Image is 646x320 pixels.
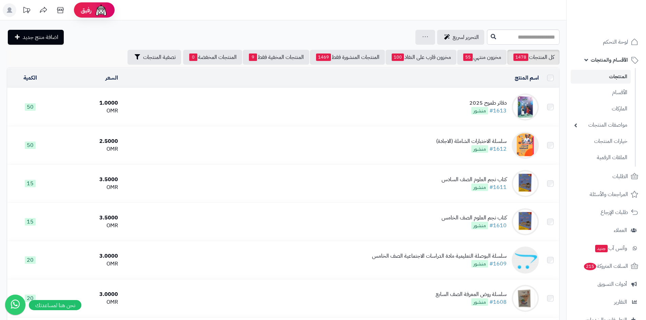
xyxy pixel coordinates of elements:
[94,3,108,17] img: ai-face.png
[56,176,118,184] div: 3.5000
[512,132,539,159] img: سلسلة الاختبارات الشاملة (الاجادة)
[512,170,539,197] img: كتاب نجم العلوم الصف السادس
[614,226,627,235] span: العملاء
[386,50,456,65] a: مخزون قارب على النفاذ100
[189,54,197,61] span: 0
[600,5,640,19] img: logo-2.png
[310,50,385,65] a: المنتجات المنشورة فقط1469
[56,260,118,268] div: OMR
[571,134,631,149] a: خيارات المنتجات
[453,33,479,41] span: التحرير لسريع
[512,93,539,121] img: دفاتر طموح 2025
[571,294,642,310] a: التقارير
[571,276,642,292] a: أدوات التسويق
[571,34,642,50] a: لوحة التحكم
[571,70,631,84] a: المنتجات
[512,208,539,235] img: كتاب نجم العلوم الصف الخامس
[515,74,539,82] a: اسم المنتج
[571,258,642,274] a: السلات المتروكة215
[489,145,507,153] a: #1612
[56,222,118,230] div: OMR
[81,6,92,14] span: رفيق
[56,252,118,260] div: 3.0000
[471,184,488,191] span: منشور
[25,103,36,111] span: 50
[603,37,628,47] span: لوحة التحكم
[436,137,507,145] div: سلسلة الاختبارات الشاملة (الاجادة)
[583,261,628,271] span: السلات المتروكة
[489,260,507,268] a: #1609
[143,53,176,61] span: تصفية المنتجات
[25,142,36,149] span: 50
[513,54,528,61] span: 1478
[457,50,507,65] a: مخزون منتهي55
[25,256,36,264] span: 20
[469,99,507,107] div: دفاتر طموح 2025
[463,54,473,61] span: 55
[25,180,36,187] span: 15
[571,150,631,165] a: الملفات الرقمية
[571,102,631,116] a: الماركات
[489,298,507,306] a: #1608
[8,30,64,45] a: اضافة منتج جديد
[183,50,242,65] a: المنتجات المخفضة0
[442,214,507,222] div: كتاب نجم العلوم الصف الخامس
[471,260,488,268] span: منشور
[507,50,560,65] a: كل المنتجات1478
[442,176,507,184] div: كتاب نجم العلوم الصف السادس
[594,243,627,253] span: وآتس آب
[372,252,507,260] div: سلسلة البوصلة التعليمية مادة الدراسات الاجتماعية الصف الخامس
[23,74,37,82] a: الكمية
[249,54,257,61] span: 9
[56,298,118,306] div: OMR
[471,222,488,229] span: منشور
[25,218,36,226] span: 15
[512,285,539,312] img: سلسلة روض المعرفة الصف السابع
[128,50,181,65] button: تصفية المنتجات
[471,298,488,306] span: منشور
[23,33,58,41] span: اضافة منتج جديد
[243,50,309,65] a: المنتجات المخفية فقط9
[571,118,631,132] a: مواصفات المنتجات
[590,190,628,199] span: المراجعات والأسئلة
[571,204,642,220] a: طلبات الإرجاع
[56,184,118,191] div: OMR
[105,74,118,82] a: السعر
[583,262,596,271] span: 215
[56,137,118,145] div: 2.5000
[612,172,628,181] span: الطلبات
[56,99,118,107] div: 1.0000
[595,245,608,252] span: جديد
[571,240,642,256] a: وآتس آبجديد
[489,183,507,191] a: #1611
[571,168,642,185] a: الطلبات
[471,145,488,153] span: منشور
[471,107,488,114] span: منشور
[56,107,118,115] div: OMR
[591,55,628,65] span: الأقسام والمنتجات
[316,54,331,61] span: 1469
[56,291,118,298] div: 3.0000
[614,297,627,307] span: التقارير
[571,85,631,100] a: الأقسام
[512,247,539,274] img: سلسلة البوصلة التعليمية مادة الدراسات الاجتماعية الصف الخامس
[56,145,118,153] div: OMR
[571,222,642,238] a: العملاء
[598,279,627,289] span: أدوات التسويق
[56,214,118,222] div: 3.5000
[489,107,507,115] a: #1613
[437,30,484,45] a: التحرير لسريع
[392,54,404,61] span: 100
[436,291,507,298] div: سلسلة روض المعرفة الصف السابع
[489,221,507,230] a: #1610
[25,295,36,302] span: 20
[601,208,628,217] span: طلبات الإرجاع
[18,3,35,19] a: تحديثات المنصة
[571,186,642,202] a: المراجعات والأسئلة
